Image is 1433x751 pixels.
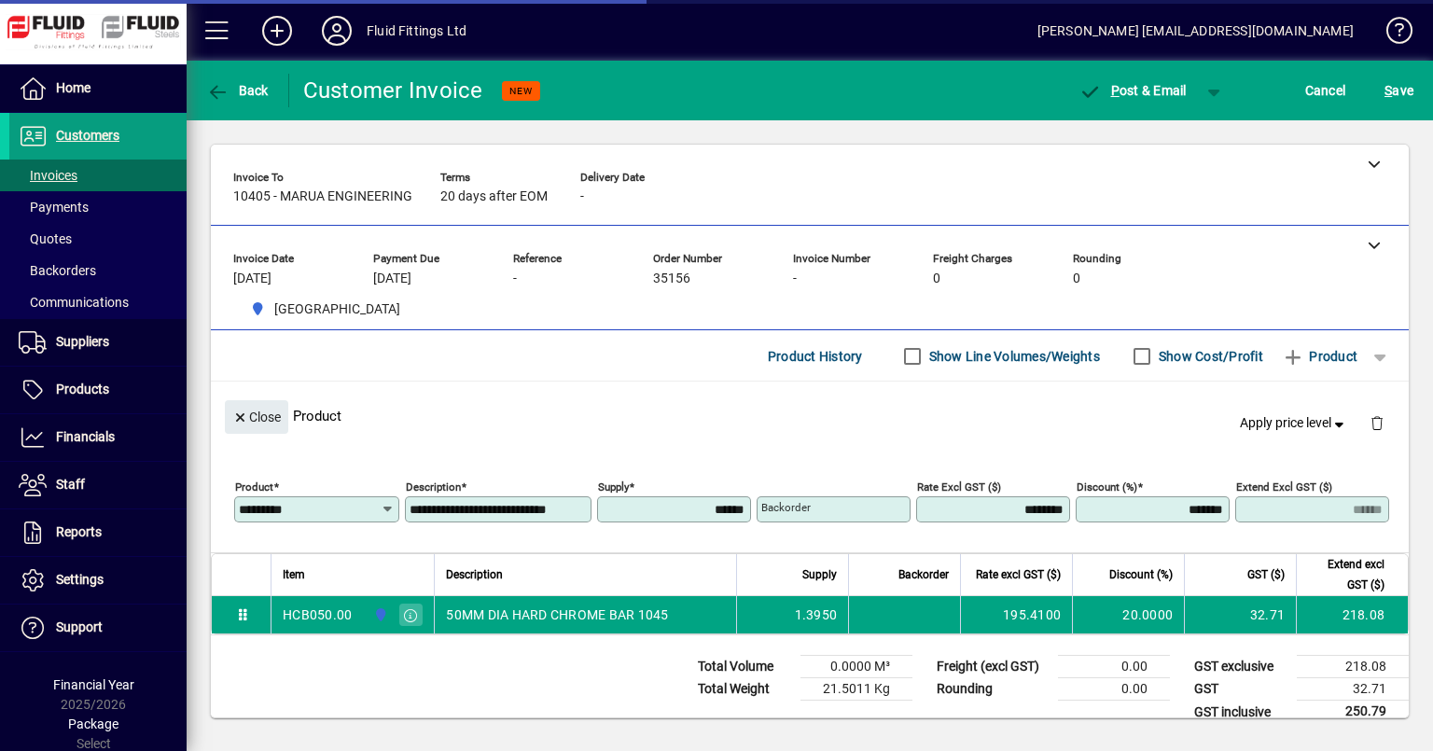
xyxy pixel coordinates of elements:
span: Package [68,716,118,731]
div: Fluid Fittings Ltd [367,16,466,46]
a: Communications [9,286,187,318]
td: 32.71 [1297,678,1409,701]
a: Reports [9,509,187,556]
span: Reports [56,524,102,539]
td: 21.5011 Kg [800,678,912,701]
button: Delete [1355,400,1399,445]
span: Payments [19,200,89,215]
td: 32.71 [1184,596,1296,633]
span: Back [206,83,269,98]
span: Home [56,80,90,95]
td: 218.08 [1297,656,1409,678]
td: 0.00 [1058,656,1170,678]
span: Communications [19,295,129,310]
div: Product [211,382,1409,450]
td: GST inclusive [1185,701,1297,724]
span: Invoices [19,168,77,183]
a: Suppliers [9,319,187,366]
button: Post & Email [1069,74,1196,107]
span: 1.3950 [795,605,838,624]
button: Profile [307,14,367,48]
td: 20.0000 [1072,596,1184,633]
span: Customers [56,128,119,143]
button: Add [247,14,307,48]
span: Apply price level [1240,413,1348,433]
mat-label: Discount (%) [1077,480,1137,494]
span: Discount (%) [1109,564,1173,585]
label: Show Line Volumes/Weights [925,347,1100,366]
span: ost & Email [1078,83,1187,98]
span: 10405 - MARUA ENGINEERING [233,189,412,204]
td: 250.79 [1297,701,1409,724]
a: Support [9,605,187,651]
span: Staff [56,477,85,492]
button: Product History [760,340,870,373]
span: Item [283,564,305,585]
span: Rate excl GST ($) [976,564,1061,585]
mat-label: Supply [598,480,629,494]
span: 50MM DIA HARD CHROME BAR 1045 [446,605,668,624]
span: Supply [802,564,837,585]
span: Quotes [19,231,72,246]
app-page-header-button: Back [187,74,289,107]
td: 0.00 [1058,678,1170,701]
a: Quotes [9,223,187,255]
span: [GEOGRAPHIC_DATA] [274,299,400,319]
span: NEW [509,85,533,97]
td: Total Volume [689,656,800,678]
span: - [793,271,797,286]
span: 0 [1073,271,1080,286]
span: Backorder [898,564,949,585]
span: AUCKLAND [369,605,390,625]
div: [PERSON_NAME] [EMAIL_ADDRESS][DOMAIN_NAME] [1037,16,1354,46]
span: Suppliers [56,334,109,349]
span: Cancel [1305,76,1346,105]
button: Apply price level [1232,407,1356,440]
a: Financials [9,414,187,461]
span: Close [232,402,281,433]
span: GST ($) [1247,564,1285,585]
div: 195.4100 [972,605,1061,624]
span: 35156 [653,271,690,286]
button: Save [1380,74,1418,107]
td: 0.0000 M³ [800,656,912,678]
mat-label: Backorder [761,501,811,514]
a: Knowledge Base [1372,4,1410,64]
td: 218.08 [1296,596,1408,633]
span: Backorders [19,263,96,278]
span: Product History [768,341,863,371]
button: Close [225,400,288,434]
span: - [513,271,517,286]
span: Financials [56,429,115,444]
td: GST exclusive [1185,656,1297,678]
span: Support [56,619,103,634]
span: Products [56,382,109,396]
td: Freight (excl GST) [927,656,1058,678]
span: ave [1384,76,1413,105]
app-page-header-button: Delete [1355,414,1399,431]
mat-label: Description [406,480,461,494]
span: S [1384,83,1392,98]
label: Show Cost/Profit [1155,347,1263,366]
mat-label: Extend excl GST ($) [1236,480,1332,494]
a: Staff [9,462,187,508]
a: Home [9,65,187,112]
app-page-header-button: Close [220,408,293,424]
span: - [580,189,584,204]
a: Settings [9,557,187,604]
mat-label: Rate excl GST ($) [917,480,1001,494]
td: GST [1185,678,1297,701]
span: [DATE] [233,271,271,286]
a: Products [9,367,187,413]
td: Rounding [927,678,1058,701]
a: Backorders [9,255,187,286]
div: HCB050.00 [283,605,352,624]
button: Cancel [1301,74,1351,107]
span: 20 days after EOM [440,189,548,204]
a: Payments [9,191,187,223]
span: Extend excl GST ($) [1308,554,1384,595]
span: AUCKLAND [243,298,408,321]
span: Description [446,564,503,585]
span: Product [1282,341,1357,371]
button: Back [202,74,273,107]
